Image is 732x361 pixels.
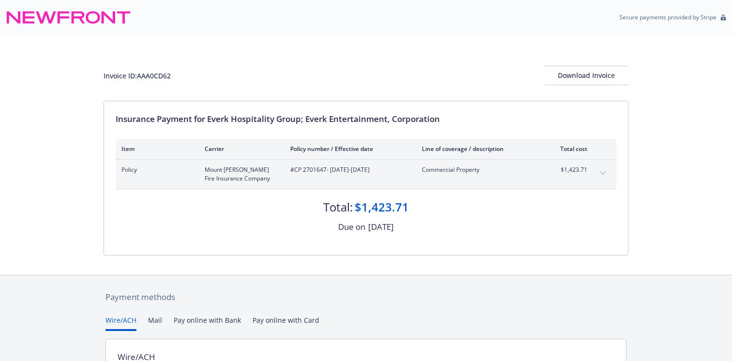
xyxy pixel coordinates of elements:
[422,145,536,153] div: Line of coverage / description
[338,221,365,233] div: Due on
[323,199,353,215] div: Total:
[205,145,275,153] div: Carrier
[116,113,616,125] div: Insurance Payment for Everk Hospitality Group; Everk Entertainment, Corporation
[105,315,136,331] button: Wire/ACH
[116,160,616,189] div: PolicyMount [PERSON_NAME] Fire Insurance Company#CP 2701647- [DATE]-[DATE]Commercial Property$1,4...
[174,315,241,331] button: Pay online with Bank
[551,165,587,174] span: $1,423.71
[544,66,628,85] button: Download Invoice
[290,165,406,174] span: #CP 2701647 - [DATE]-[DATE]
[121,165,189,174] span: Policy
[148,315,162,331] button: Mail
[205,165,275,183] span: Mount [PERSON_NAME] Fire Insurance Company
[104,71,171,81] div: Invoice ID: AAA0CD62
[290,145,406,153] div: Policy number / Effective date
[105,291,627,303] div: Payment methods
[422,165,536,174] span: Commercial Property
[368,221,394,233] div: [DATE]
[551,145,587,153] div: Total cost
[121,145,189,153] div: Item
[253,315,319,331] button: Pay online with Card
[619,13,717,21] p: Secure payments provided by Stripe
[595,165,611,181] button: expand content
[355,199,409,215] div: $1,423.71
